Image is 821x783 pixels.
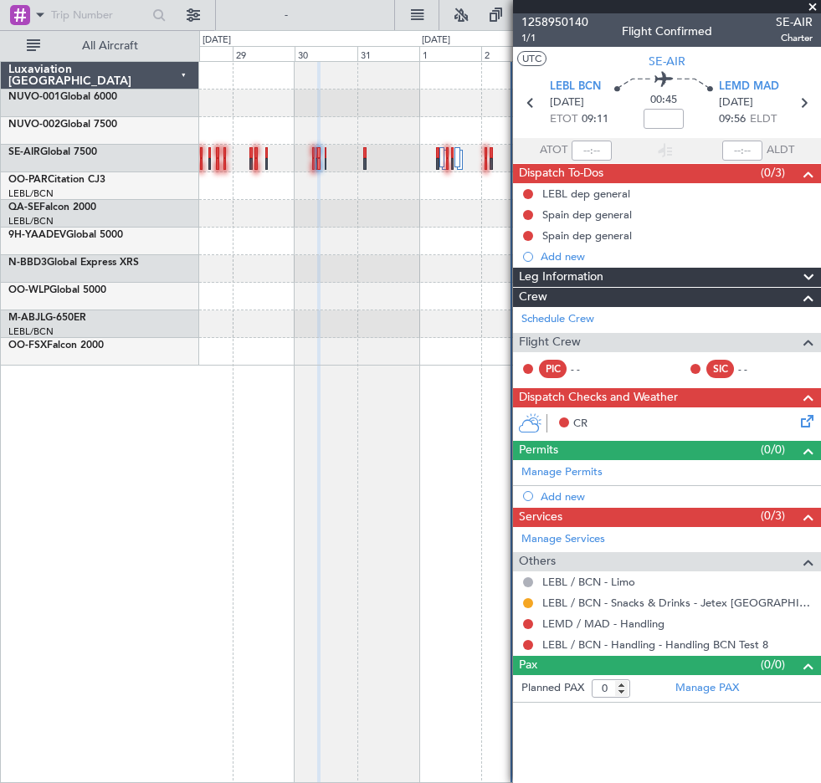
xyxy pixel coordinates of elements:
[8,175,48,185] span: OO-PAR
[8,313,45,323] span: M-ABJL
[519,441,558,460] span: Permits
[542,637,768,652] a: LEBL / BCN - Handling - Handling BCN Test 8
[8,313,86,323] a: M-ABJLG-650ER
[517,51,546,66] button: UTC
[519,288,547,307] span: Crew
[8,258,139,268] a: N-BBD3Global Express XRS
[675,680,739,697] a: Manage PAX
[542,187,630,201] div: LEBL dep general
[521,311,594,328] a: Schedule Crew
[719,79,779,95] span: LEMD MAD
[582,111,608,128] span: 09:11
[521,13,588,31] span: 1258950140
[8,147,97,157] a: SE-AIRGlobal 7500
[572,141,612,161] input: --:--
[8,340,104,351] a: OO-FSXFalcon 2000
[422,33,450,48] div: [DATE]
[8,120,117,130] a: NUVO-002Global 7500
[519,552,556,571] span: Others
[8,187,54,200] a: LEBL/BCN
[51,3,144,28] input: Trip Number
[8,215,54,228] a: LEBL/BCN
[738,361,776,376] div: - -
[542,575,635,589] a: LEBL / BCN - Limo
[521,531,605,548] a: Manage Services
[357,46,419,61] div: 31
[719,95,753,111] span: [DATE]
[550,95,584,111] span: [DATE]
[44,40,177,52] span: All Aircraft
[761,656,785,673] span: (0/0)
[419,46,481,61] div: 1
[539,360,567,378] div: PIC
[8,285,49,295] span: OO-WLP
[542,617,664,631] a: LEMD / MAD - Handling
[649,53,685,70] span: SE-AIR
[542,228,632,243] div: Spain dep general
[519,333,581,352] span: Flight Crew
[481,46,543,61] div: 2
[521,464,603,481] a: Manage Permits
[8,285,106,295] a: OO-WLPGlobal 5000
[573,416,588,432] span: CR
[650,92,677,109] span: 00:45
[519,164,603,183] span: Dispatch To-Dos
[776,31,813,45] span: Charter
[776,13,813,31] span: SE-AIR
[521,31,588,45] span: 1/1
[8,340,47,351] span: OO-FSX
[8,92,60,102] span: NUVO-001
[540,142,567,159] span: ATOT
[18,33,182,59] button: All Aircraft
[521,680,584,697] label: Planned PAX
[767,142,794,159] span: ALDT
[571,361,608,376] div: - -
[8,202,39,212] span: QA-SE
[8,92,117,102] a: NUVO-001Global 6000
[8,230,123,240] a: 9H-YAADEVGlobal 5000
[719,111,746,128] span: 09:56
[233,46,295,61] div: 29
[750,111,777,128] span: ELDT
[8,175,105,185] a: OO-PARCitation CJ3
[541,249,813,264] div: Add new
[8,230,66,240] span: 9H-YAADEV
[519,388,678,407] span: Dispatch Checks and Weather
[541,489,813,504] div: Add new
[8,120,60,130] span: NUVO-002
[8,258,47,268] span: N-BBD3
[761,507,785,525] span: (0/3)
[706,360,734,378] div: SIC
[761,441,785,458] span: (0/0)
[519,508,562,527] span: Services
[8,325,54,338] a: LEBL/BCN
[761,164,785,182] span: (0/3)
[542,596,813,610] a: LEBL / BCN - Snacks & Drinks - Jetex [GEOGRAPHIC_DATA]
[622,23,712,40] div: Flight Confirmed
[550,79,601,95] span: LEBL BCN
[171,46,233,61] div: 28
[550,111,577,128] span: ETOT
[8,202,96,212] a: QA-SEFalcon 2000
[542,207,632,222] div: Spain dep general
[8,147,40,157] span: SE-AIR
[519,268,603,287] span: Leg Information
[519,656,537,675] span: Pax
[295,46,357,61] div: 30
[203,33,231,48] div: [DATE]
